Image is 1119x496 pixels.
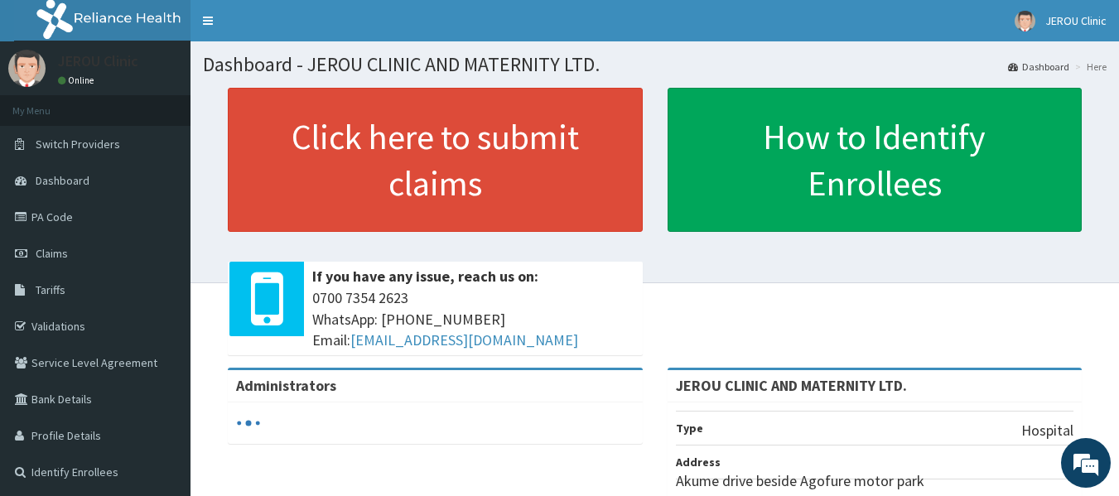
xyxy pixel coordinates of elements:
[36,137,120,152] span: Switch Providers
[236,376,336,395] b: Administrators
[312,287,634,351] span: 0700 7354 2623 WhatsApp: [PHONE_NUMBER] Email:
[8,50,46,87] img: User Image
[676,376,907,395] strong: JEROU CLINIC AND MATERNITY LTD.
[676,421,703,436] b: Type
[58,54,138,69] p: JEROU Clinic
[1015,11,1035,31] img: User Image
[58,75,98,86] a: Online
[668,88,1083,232] a: How to Identify Enrollees
[1021,420,1073,441] p: Hospital
[1008,60,1069,74] a: Dashboard
[1045,13,1107,28] span: JEROU Clinic
[1071,60,1107,74] li: Here
[236,411,261,436] svg: audio-loading
[36,282,65,297] span: Tariffs
[36,246,68,261] span: Claims
[36,173,89,188] span: Dashboard
[350,330,578,349] a: [EMAIL_ADDRESS][DOMAIN_NAME]
[312,267,538,286] b: If you have any issue, reach us on:
[203,54,1107,75] h1: Dashboard - JEROU CLINIC AND MATERNITY LTD.
[228,88,643,232] a: Click here to submit claims
[676,455,721,470] b: Address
